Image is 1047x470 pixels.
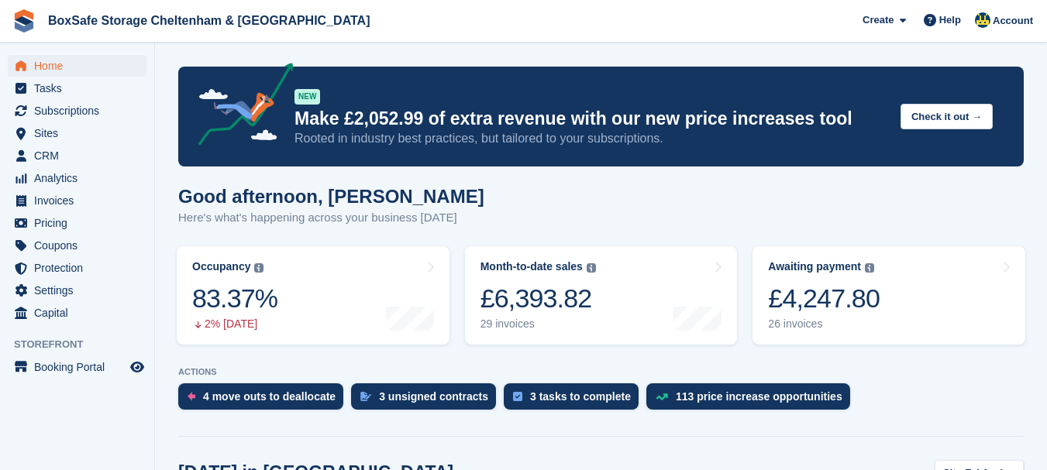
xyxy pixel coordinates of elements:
[768,283,880,314] div: £4,247.80
[360,392,371,401] img: contract_signature_icon-13c848040528278c33f63329250d36e43548de30e8caae1d1a13099fd9432cc5.svg
[185,63,294,151] img: price-adjustments-announcement-icon-8257ccfd72463d97f412b2fc003d46551f7dbcb40ab6d574587a9cd5c0d94...
[8,190,146,211] a: menu
[34,235,127,256] span: Coupons
[8,55,146,77] a: menu
[192,283,277,314] div: 83.37%
[294,89,320,105] div: NEW
[480,317,596,331] div: 29 invoices
[863,12,894,28] span: Create
[513,392,522,401] img: task-75834270c22a3079a89374b754ae025e5fb1db73e45f91037f5363f120a921f8.svg
[34,356,127,378] span: Booking Portal
[178,186,484,207] h1: Good afternoon, [PERSON_NAME]
[178,383,351,417] a: 4 move outs to deallocate
[8,302,146,324] a: menu
[379,390,488,403] div: 3 unsigned contracts
[254,263,263,273] img: icon-info-grey-7440780725fd019a000dd9b08b2336e03edf1995a4989e88bcd33f0948082b44.svg
[177,246,449,345] a: Occupancy 83.37% 2% [DATE]
[192,317,277,331] div: 2% [DATE]
[8,356,146,378] a: menu
[587,263,596,273] img: icon-info-grey-7440780725fd019a000dd9b08b2336e03edf1995a4989e88bcd33f0948082b44.svg
[34,280,127,301] span: Settings
[34,190,127,211] span: Invoices
[34,100,127,122] span: Subscriptions
[34,145,127,166] span: CRM
[351,383,504,417] a: 3 unsigned contracts
[34,122,127,144] span: Sites
[8,122,146,144] a: menu
[8,212,146,234] a: menu
[530,390,631,403] div: 3 tasks to complete
[34,302,127,324] span: Capital
[676,390,842,403] div: 113 price increase opportunities
[865,263,874,273] img: icon-info-grey-7440780725fd019a000dd9b08b2336e03edf1995a4989e88bcd33f0948082b44.svg
[128,358,146,376] a: Preview store
[646,383,858,417] a: 113 price increase opportunities
[203,390,336,403] div: 4 move outs to deallocate
[768,317,880,331] div: 26 invoices
[34,257,127,279] span: Protection
[8,145,146,166] a: menu
[178,367,1024,377] p: ACTIONS
[504,383,646,417] a: 3 tasks to complete
[34,77,127,99] span: Tasks
[901,104,993,129] button: Check it out →
[294,130,888,147] p: Rooted in industry best practices, but tailored to your subscriptions.
[480,283,596,314] div: £6,393.82
[480,260,583,273] div: Month-to-date sales
[34,212,127,234] span: Pricing
[8,167,146,189] a: menu
[34,55,127,77] span: Home
[188,392,195,401] img: move_outs_to_deallocate_icon-f764333ba52eb49d3ac5e1228854f67142a1ed5810a6f6cc68b1a99e826820c5.svg
[8,257,146,279] a: menu
[12,9,36,33] img: stora-icon-8386f47178a22dfd0bd8f6a31ec36ba5ce8667c1dd55bd0f319d3a0aa187defe.svg
[8,280,146,301] a: menu
[14,337,154,352] span: Storefront
[656,393,668,400] img: price_increase_opportunities-93ffe204e8149a01c8c9dc8f82e8f89637d9d84a8eef4429ea346261dce0b2c0.svg
[8,77,146,99] a: menu
[768,260,861,273] div: Awaiting payment
[993,13,1033,29] span: Account
[8,235,146,256] a: menu
[192,260,250,273] div: Occupancy
[465,246,738,345] a: Month-to-date sales £6,393.82 29 invoices
[178,209,484,227] p: Here's what's happening across your business [DATE]
[939,12,961,28] span: Help
[294,108,888,130] p: Make £2,052.99 of extra revenue with our new price increases tool
[753,246,1025,345] a: Awaiting payment £4,247.80 26 invoices
[42,8,376,33] a: BoxSafe Storage Cheltenham & [GEOGRAPHIC_DATA]
[34,167,127,189] span: Analytics
[8,100,146,122] a: menu
[975,12,990,28] img: Kim Virabi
